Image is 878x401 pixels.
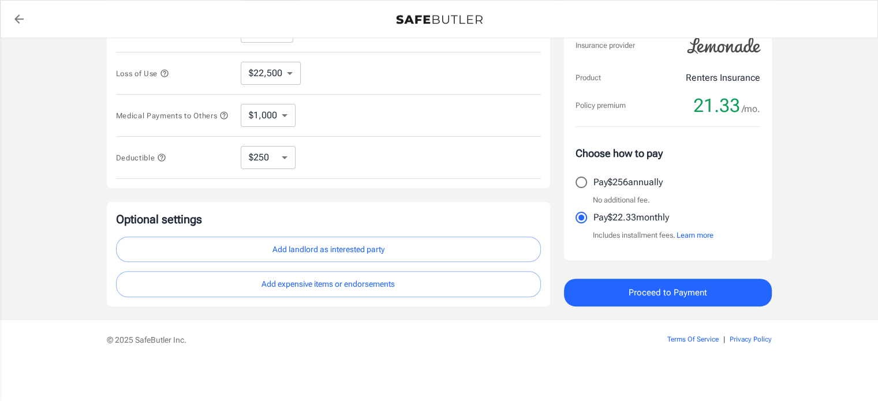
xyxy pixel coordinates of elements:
[593,175,663,189] p: Pay $256 annually
[693,94,740,117] span: 21.33
[8,8,31,31] a: back to quotes
[116,153,167,162] span: Deductible
[116,108,229,122] button: Medical Payments to Others
[576,145,760,161] p: Choose how to pay
[629,285,707,300] span: Proceed to Payment
[576,40,635,51] p: Insurance provider
[564,279,772,306] button: Proceed to Payment
[396,15,483,24] img: Back to quotes
[116,237,541,263] button: Add landlord as interested party
[723,335,725,343] span: |
[116,66,169,80] button: Loss of Use
[667,335,719,343] a: Terms Of Service
[593,211,669,224] p: Pay $22.33 monthly
[116,271,541,297] button: Add expensive items or endorsements
[576,100,626,111] p: Policy premium
[116,69,169,78] span: Loss of Use
[730,335,772,343] a: Privacy Policy
[593,230,713,241] p: Includes installment fees.
[107,334,602,346] p: © 2025 SafeButler Inc.
[677,230,713,241] button: Learn more
[742,101,760,117] span: /mo.
[681,29,767,62] img: Lemonade
[576,72,601,84] p: Product
[593,194,650,206] p: No additional fee.
[686,71,760,85] p: Renters Insurance
[116,211,541,227] p: Optional settings
[116,111,229,120] span: Medical Payments to Others
[116,151,167,164] button: Deductible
